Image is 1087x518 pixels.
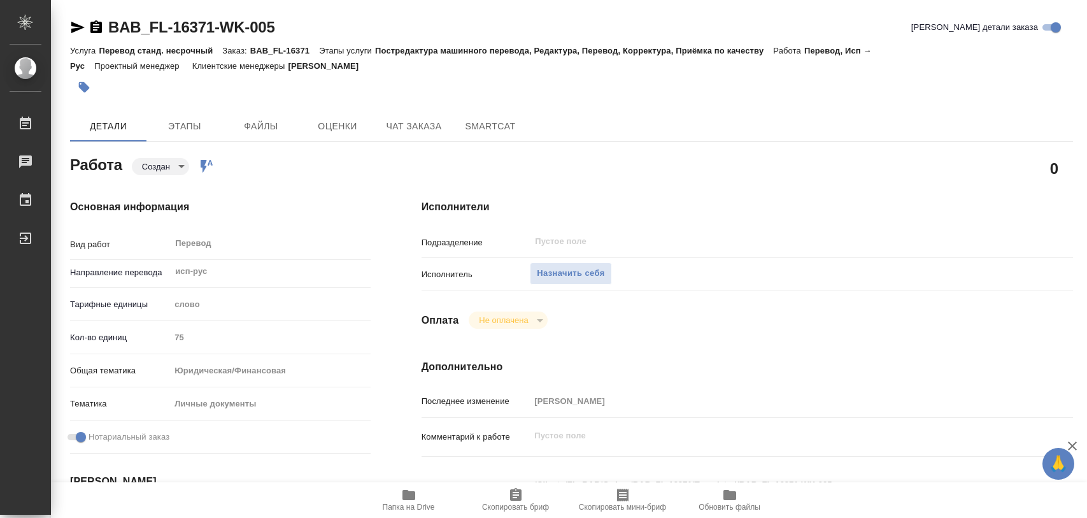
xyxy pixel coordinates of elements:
span: Файлы [231,119,292,134]
input: Пустое поле [530,392,1018,410]
div: Личные документы [170,393,370,415]
span: Скопировать бриф [482,503,549,512]
button: Создан [138,161,174,172]
h2: Работа [70,152,122,175]
p: Тарифные единицы [70,298,170,311]
span: Оценки [307,119,368,134]
p: Общая тематика [70,364,170,377]
p: Кол-во единиц [70,331,170,344]
p: Услуга [70,46,99,55]
h4: Основная информация [70,199,371,215]
span: Детали [78,119,139,134]
span: Назначить себя [537,266,604,281]
button: Скопировать бриф [462,482,569,518]
textarea: /Clients/FL_BAB/Orders/BAB_FL-16371/Translated/BAB_FL-16371-WK-005 [530,474,1018,496]
button: Папка на Drive [355,482,462,518]
p: Заказ: [222,46,250,55]
p: Перевод станд. несрочный [99,46,222,55]
input: Пустое поле [534,234,988,249]
p: Направление перевода [70,266,170,279]
button: Добавить тэг [70,73,98,101]
a: BAB_FL-16371-WK-005 [108,18,275,36]
button: Обновить файлы [676,482,783,518]
span: Обновить файлы [699,503,760,512]
button: Скопировать мини-бриф [569,482,676,518]
button: 🙏 [1042,448,1074,480]
h4: Исполнители [422,199,1073,215]
span: Этапы [154,119,215,134]
input: Пустое поле [170,328,370,347]
button: Не оплачена [475,315,532,326]
span: SmartCat [460,119,521,134]
div: Создан [469,312,547,329]
span: 🙏 [1048,450,1069,477]
p: Вид работ [70,238,170,251]
button: Скопировать ссылку для ЯМессенджера [70,20,85,35]
div: Создан [132,158,189,175]
p: Этапы услуги [319,46,375,55]
p: Подразделение [422,236,530,249]
p: Исполнитель [422,268,530,281]
span: Нотариальный заказ [89,431,169,443]
p: Работа [773,46,804,55]
span: Скопировать мини-бриф [579,503,666,512]
p: Комментарий к работе [422,431,530,443]
p: Последнее изменение [422,395,530,408]
p: Клиентские менеджеры [192,61,288,71]
span: Папка на Drive [383,503,435,512]
h4: [PERSON_NAME] [70,474,371,489]
h4: Дополнительно [422,359,1073,375]
div: Юридическая/Финансовая [170,360,370,382]
p: BAB_FL-16371 [250,46,319,55]
span: [PERSON_NAME] детали заказа [911,21,1038,34]
p: Проектный менеджер [94,61,182,71]
h2: 0 [1050,157,1058,179]
button: Скопировать ссылку [89,20,104,35]
p: Постредактура машинного перевода, Редактура, Перевод, Корректура, Приёмка по качеству [375,46,773,55]
p: Тематика [70,398,170,410]
p: [PERSON_NAME] [288,61,368,71]
div: слово [170,294,370,315]
button: Назначить себя [530,263,611,285]
h4: Оплата [422,313,459,328]
p: Путь на drive [422,480,530,493]
span: Чат заказа [383,119,444,134]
